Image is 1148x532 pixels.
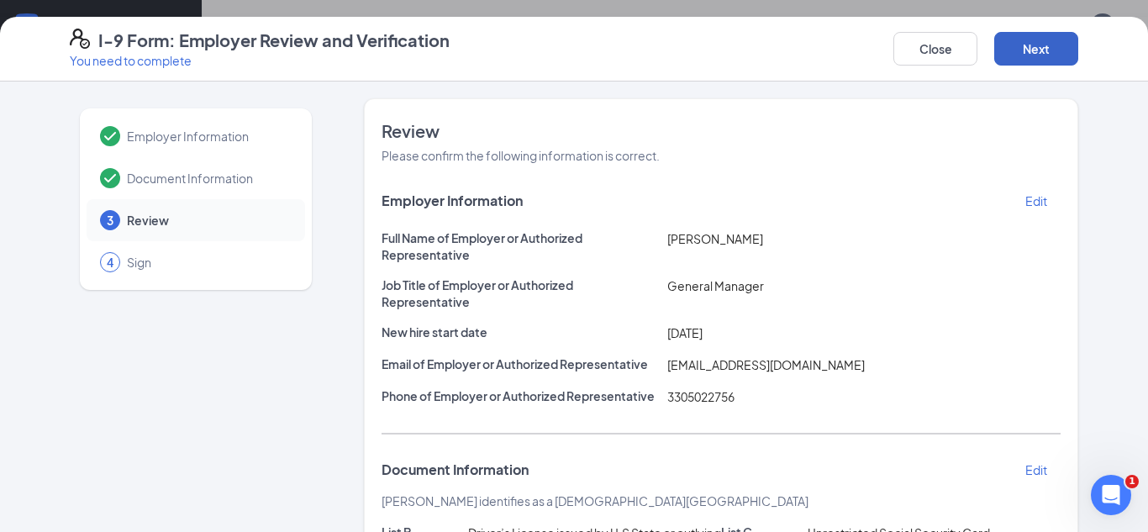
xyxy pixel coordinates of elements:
[70,52,450,69] p: You need to complete
[127,254,288,271] span: Sign
[994,32,1078,66] button: Next
[127,128,288,145] span: Employer Information
[667,357,865,372] span: [EMAIL_ADDRESS][DOMAIN_NAME]
[127,212,288,229] span: Review
[100,126,120,146] svg: Checkmark
[667,231,763,246] span: [PERSON_NAME]
[382,192,523,209] span: Employer Information
[100,168,120,188] svg: Checkmark
[382,277,661,310] p: Job Title of Employer or Authorized Representative
[667,389,735,404] span: 3305022756
[382,461,529,478] span: Document Information
[1125,475,1139,488] span: 1
[1025,192,1047,209] p: Edit
[1025,461,1047,478] p: Edit
[1091,475,1131,515] iframe: Intercom live chat
[382,119,1061,143] span: Review
[893,32,977,66] button: Close
[382,356,661,372] p: Email of Employer or Authorized Representative
[382,493,808,508] span: [PERSON_NAME] identifies as a [DEMOGRAPHIC_DATA][GEOGRAPHIC_DATA]
[382,229,661,263] p: Full Name of Employer or Authorized Representative
[382,387,661,404] p: Phone of Employer or Authorized Representative
[70,29,90,49] svg: FormI9EVerifyIcon
[98,29,450,52] h4: I-9 Form: Employer Review and Verification
[107,254,113,271] span: 4
[667,278,764,293] span: General Manager
[382,324,661,340] p: New hire start date
[127,170,288,187] span: Document Information
[382,148,660,163] span: Please confirm the following information is correct.
[667,325,703,340] span: [DATE]
[107,212,113,229] span: 3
